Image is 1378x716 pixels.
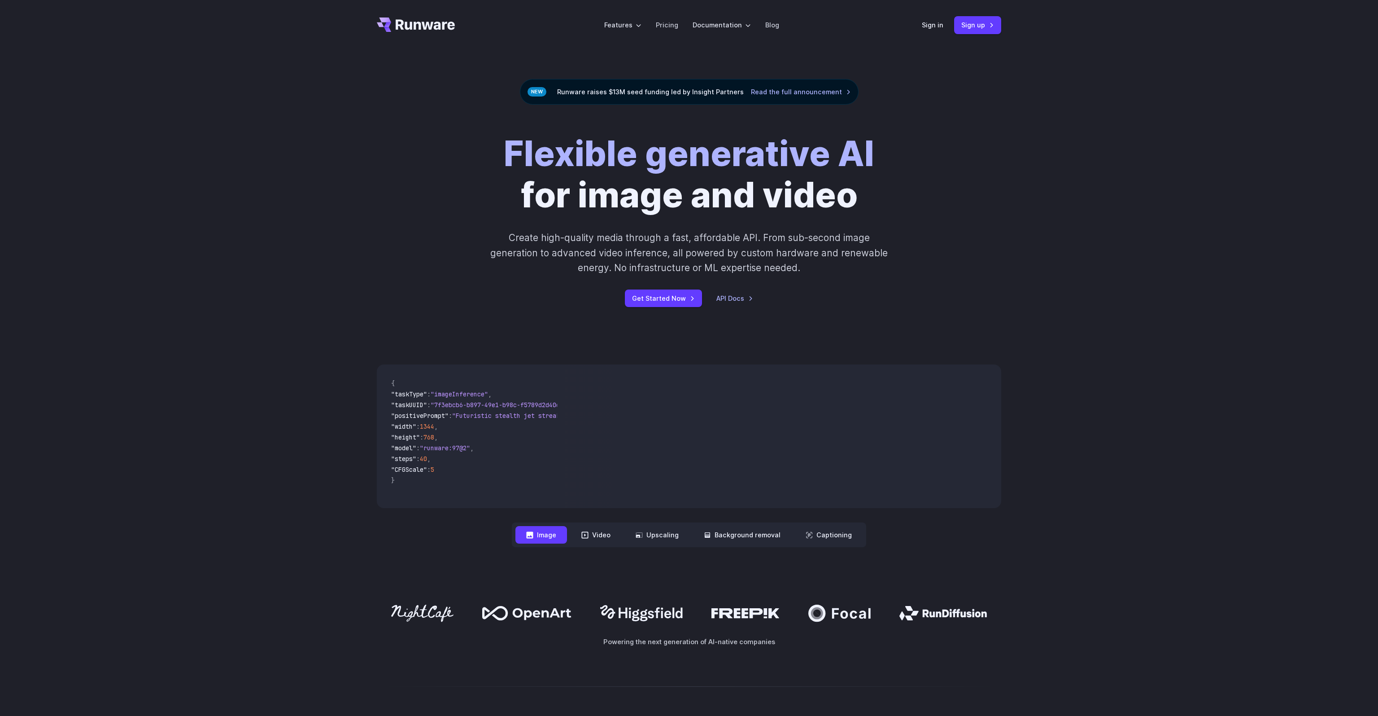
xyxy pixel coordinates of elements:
[420,433,423,441] span: :
[391,466,427,474] span: "CFGScale"
[391,455,416,463] span: "steps"
[716,293,753,303] a: API Docs
[625,526,689,544] button: Upscaling
[391,422,416,430] span: "width"
[416,455,420,463] span: :
[693,526,791,544] button: Background removal
[391,379,395,387] span: {
[391,444,416,452] span: "model"
[391,390,427,398] span: "taskType"
[470,444,474,452] span: ,
[954,16,1001,34] a: Sign up
[656,20,678,30] a: Pricing
[515,526,567,544] button: Image
[434,433,438,441] span: ,
[427,401,431,409] span: :
[420,444,470,452] span: "runware:97@2"
[416,422,420,430] span: :
[449,412,452,420] span: :
[427,466,431,474] span: :
[795,526,863,544] button: Captioning
[427,455,431,463] span: ,
[520,79,859,105] div: Runware raises $13M seed funding led by Insight Partners
[504,133,874,216] h1: for image and video
[765,20,779,30] a: Blog
[391,412,449,420] span: "positivePrompt"
[431,466,434,474] span: 5
[420,455,427,463] span: 40
[922,20,943,30] a: Sign in
[504,133,874,175] strong: Flexible generative AI
[693,20,751,30] label: Documentation
[377,18,455,32] a: Go to /
[489,230,889,275] p: Create high-quality media through a fast, affordable API. From sub-second image generation to adv...
[391,433,420,441] span: "height"
[751,87,851,97] a: Read the full announcement
[431,401,567,409] span: "7f3ebcb6-b897-49e1-b98c-f5789d2d40d7"
[391,401,427,409] span: "taskUUID"
[416,444,420,452] span: :
[423,433,434,441] span: 768
[427,390,431,398] span: :
[452,412,779,420] span: "Futuristic stealth jet streaking through a neon-lit cityscape with glowing purple exhaust"
[488,390,492,398] span: ,
[625,290,702,307] a: Get Started Now
[377,637,1001,647] p: Powering the next generation of AI-native companies
[391,476,395,484] span: }
[571,526,621,544] button: Video
[431,390,488,398] span: "imageInference"
[434,422,438,430] span: ,
[604,20,641,30] label: Features
[420,422,434,430] span: 1344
